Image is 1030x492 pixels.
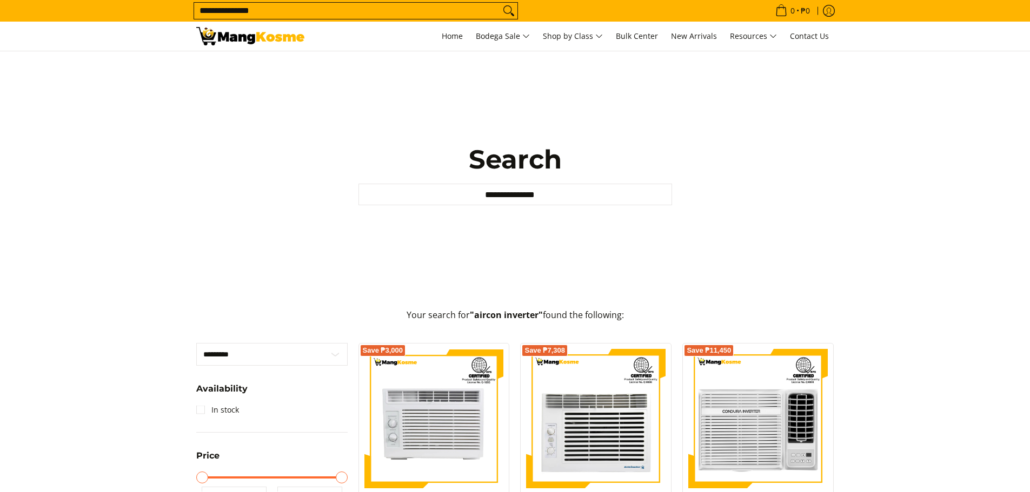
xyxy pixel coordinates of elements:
[687,347,731,354] span: Save ₱11,450
[196,451,220,468] summary: Open
[543,30,603,43] span: Shop by Class
[526,349,666,488] img: Kelvinator 1 HP Deluxe Eco Window-Type, Non-Inverter Air Conditioner (Class A)
[196,308,834,333] p: Your search for found the following:
[196,27,304,45] img: Search: 56 results found for &quot;aircon inverter&quot; | Mang Kosme
[196,401,239,419] a: In stock
[442,31,463,41] span: Home
[610,22,663,51] a: Bulk Center
[436,22,468,51] a: Home
[616,31,658,41] span: Bulk Center
[196,451,220,460] span: Price
[358,143,672,176] h1: Search
[725,22,782,51] a: Resources
[363,347,403,354] span: Save ₱3,000
[688,349,828,488] img: Condura 0.75 HP Remote Compact Window-Type Inverter Air Conditioner (Class B)
[772,5,813,17] span: •
[789,7,796,15] span: 0
[364,349,504,488] img: Kelvinator 0.5 HP Window-Type, Non-Inverter Air Conditioner (Premium)
[785,22,834,51] a: Contact Us
[470,22,535,51] a: Bodega Sale
[671,31,717,41] span: New Arrivals
[666,22,722,51] a: New Arrivals
[196,385,248,401] summary: Open
[730,30,777,43] span: Resources
[315,22,834,51] nav: Main Menu
[500,3,517,19] button: Search
[196,385,248,393] span: Availability
[470,309,543,321] strong: "aircon inverter"
[476,30,530,43] span: Bodega Sale
[524,347,565,354] span: Save ₱7,308
[799,7,812,15] span: ₱0
[790,31,829,41] span: Contact Us
[537,22,608,51] a: Shop by Class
